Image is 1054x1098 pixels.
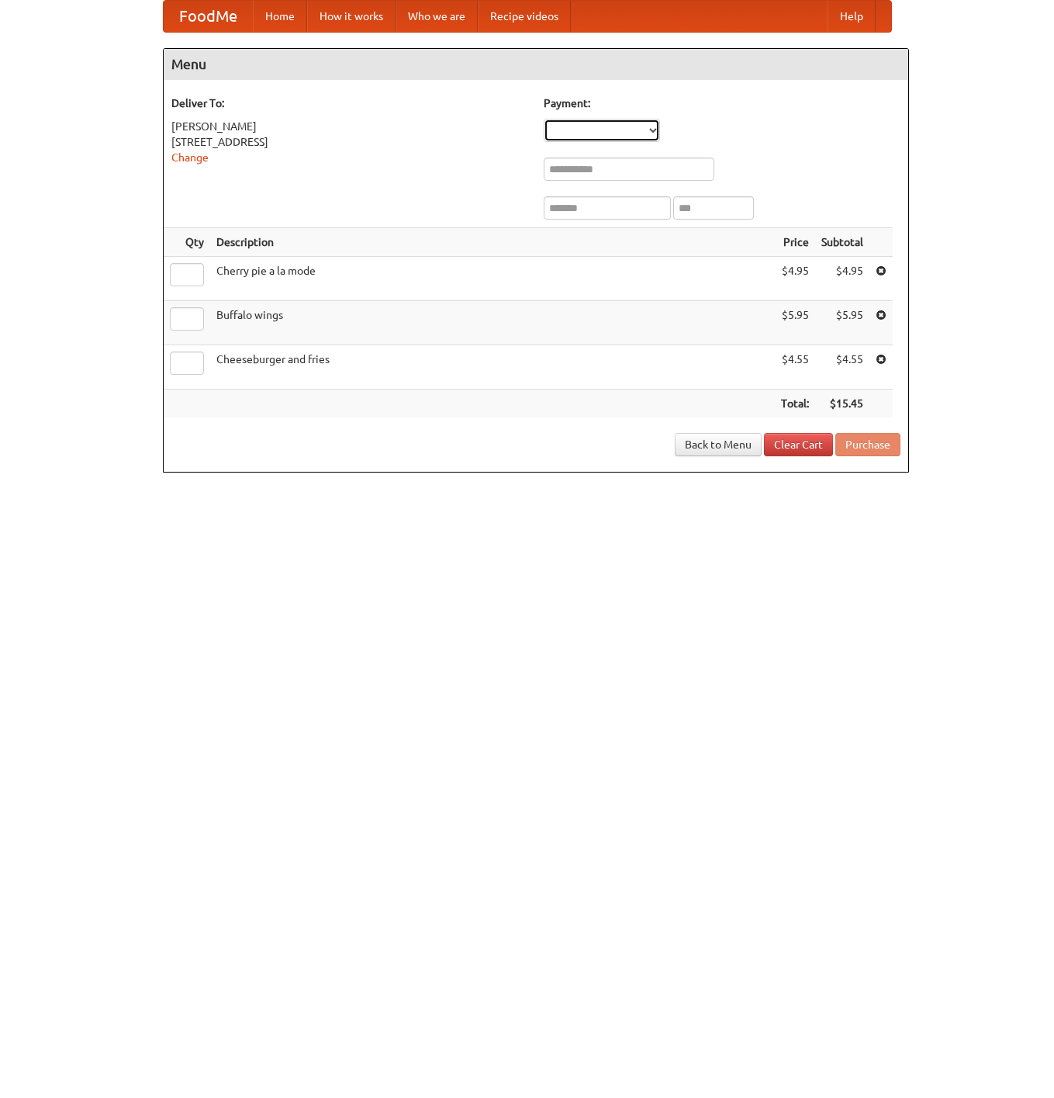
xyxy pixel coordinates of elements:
[835,433,900,456] button: Purchase
[171,134,528,150] div: [STREET_ADDRESS]
[815,257,869,301] td: $4.95
[775,301,815,345] td: $5.95
[675,433,762,456] a: Back to Menu
[171,95,528,111] h5: Deliver To:
[396,1,478,32] a: Who we are
[210,301,775,345] td: Buffalo wings
[764,433,833,456] a: Clear Cart
[307,1,396,32] a: How it works
[815,228,869,257] th: Subtotal
[544,95,900,111] h5: Payment:
[171,151,209,164] a: Change
[210,345,775,390] td: Cheeseburger and fries
[775,257,815,301] td: $4.95
[164,228,210,257] th: Qty
[164,1,253,32] a: FoodMe
[828,1,876,32] a: Help
[253,1,307,32] a: Home
[775,390,815,418] th: Total:
[815,345,869,390] td: $4.55
[815,301,869,345] td: $5.95
[164,49,908,80] h4: Menu
[210,228,775,257] th: Description
[210,257,775,301] td: Cherry pie a la mode
[815,390,869,418] th: $15.45
[775,345,815,390] td: $4.55
[775,228,815,257] th: Price
[478,1,571,32] a: Recipe videos
[171,119,528,134] div: [PERSON_NAME]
